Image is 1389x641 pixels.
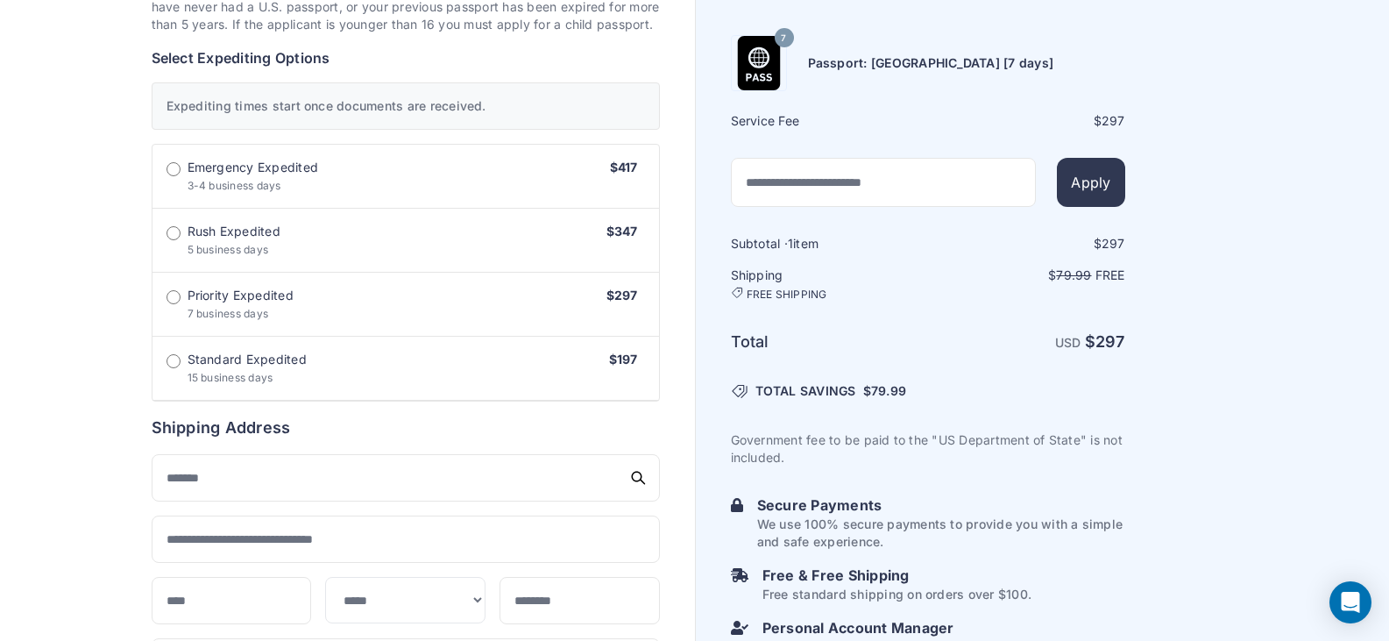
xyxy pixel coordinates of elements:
[781,26,786,49] span: 7
[1102,113,1125,128] span: 297
[188,351,307,368] span: Standard Expedited
[1095,332,1125,351] span: 297
[610,160,638,174] span: $417
[731,431,1125,467] p: Government fee to be paid to the "US Department of State" is not included.
[606,224,638,239] span: $347
[1057,158,1124,207] button: Apply
[930,235,1125,253] div: $
[871,383,906,398] span: 79.99
[755,382,856,400] span: TOTAL SAVINGS
[188,287,294,304] span: Priority Expedited
[188,371,273,384] span: 15 business days
[808,54,1054,72] h6: Passport: [GEOGRAPHIC_DATA] [7 days]
[930,267,1125,284] p: $
[762,565,1031,586] h6: Free & Free Shipping
[731,330,926,354] h6: Total
[731,112,926,130] h6: Service Fee
[762,617,1125,638] h6: Personal Account Manager
[152,47,660,68] h6: Select Expediting Options
[731,267,926,302] h6: Shipping
[188,179,281,192] span: 3-4 business days
[732,36,786,90] img: Product Name
[757,495,1125,516] h6: Secure Payments
[757,516,1125,551] p: We use 100% secure payments to provide you with a simple and safe experience.
[731,235,926,253] h6: Subtotal · item
[747,288,827,302] span: FREE SHIPPING
[188,307,269,320] span: 7 business days
[788,236,793,251] span: 1
[188,159,319,176] span: Emergency Expedited
[188,243,269,256] span: 5 business days
[930,112,1125,130] div: $
[762,586,1031,603] p: Free standard shipping on orders over $100.
[152,82,660,130] div: Expediting times start once documents are received.
[1095,267,1125,282] span: Free
[152,416,660,440] h6: Shipping Address
[1055,335,1081,350] span: USD
[1056,267,1091,282] span: 79.99
[863,382,906,400] span: $
[1102,236,1125,251] span: 297
[1329,581,1371,623] div: Open Intercom Messenger
[609,352,638,367] span: $197
[606,288,638,303] span: $297
[1085,332,1125,351] strong: $
[188,223,280,240] span: Rush Expedited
